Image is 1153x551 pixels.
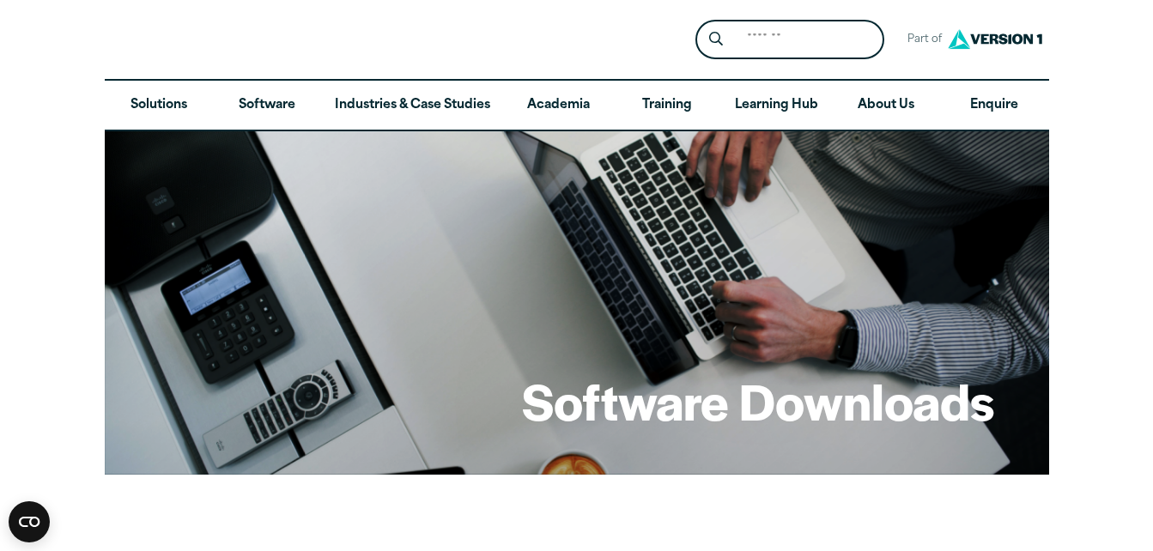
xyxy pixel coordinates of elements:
img: Version1 Logo [944,23,1047,55]
a: Training [612,81,720,130]
a: Industries & Case Studies [321,81,504,130]
a: Solutions [105,81,213,130]
h1: Software Downloads [522,367,994,434]
a: Software [213,81,321,130]
a: Academia [504,81,612,130]
nav: Desktop version of site main menu [105,81,1049,130]
button: Open CMP widget [9,501,50,542]
button: Search magnifying glass icon [700,24,731,56]
svg: Search magnifying glass icon [709,32,723,46]
span: Part of [898,27,944,52]
a: Enquire [940,81,1048,130]
a: Learning Hub [721,81,832,130]
a: About Us [832,81,940,130]
img: SPSS Analytics Partner [108,18,246,61]
form: Site Header Search Form [695,20,884,60]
